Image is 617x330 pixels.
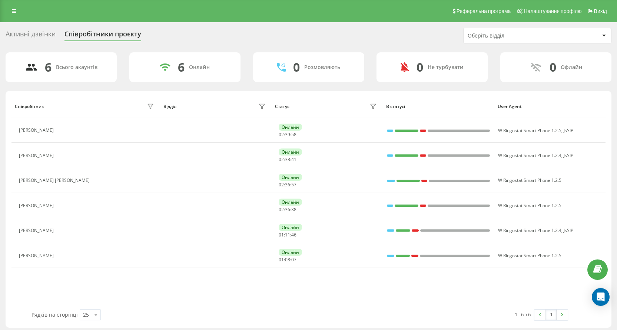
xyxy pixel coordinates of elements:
[291,156,296,163] span: 41
[178,60,185,74] div: 6
[279,157,296,162] div: : :
[564,127,573,134] span: JsSIP
[19,128,56,133] div: [PERSON_NAME]
[83,311,89,318] div: 25
[279,257,284,263] span: 01
[279,224,302,231] div: Онлайн
[279,182,296,187] div: : :
[285,131,290,138] span: 39
[291,257,296,263] span: 07
[524,8,581,14] span: Налаштування профілю
[498,202,561,209] span: W Ringostat Smart Phone 1.2.5
[279,182,284,188] span: 02
[19,203,56,208] div: [PERSON_NAME]
[498,127,561,134] span: W Ringostat Smart Phone 1.2.5
[592,288,610,306] div: Open Intercom Messenger
[279,199,302,206] div: Онлайн
[285,232,290,238] span: 11
[279,207,296,212] div: : :
[498,152,561,159] span: W Ringostat Smart Phone 1.2.4
[428,64,464,71] div: Не турбувати
[15,104,44,109] div: Співробітник
[285,156,290,163] span: 38
[468,33,556,39] div: Оберіть відділ
[498,252,561,259] span: W Ringostat Smart Phone 1.2.5
[545,310,557,320] a: 1
[279,257,296,262] div: : :
[279,249,302,256] div: Онлайн
[291,206,296,213] span: 38
[304,64,340,71] div: Розмовляють
[279,206,284,213] span: 02
[291,131,296,138] span: 58
[498,177,561,183] span: W Ringostat Smart Phone 1.2.5
[564,227,573,233] span: JsSIP
[386,104,491,109] div: В статусі
[561,64,582,71] div: Офлайн
[279,124,302,131] div: Онлайн
[279,232,296,238] div: : :
[279,132,296,137] div: : :
[594,8,607,14] span: Вихід
[293,60,300,74] div: 0
[285,257,290,263] span: 08
[163,104,176,109] div: Відділ
[56,64,97,71] div: Всього акаунтів
[31,311,78,318] span: Рядків на сторінці
[285,182,290,188] span: 36
[279,156,284,163] span: 02
[291,182,296,188] span: 57
[279,174,302,181] div: Онлайн
[19,153,56,158] div: [PERSON_NAME]
[19,228,56,233] div: [PERSON_NAME]
[19,253,56,258] div: [PERSON_NAME]
[6,30,56,42] div: Активні дзвінки
[498,104,602,109] div: User Agent
[279,232,284,238] span: 01
[291,232,296,238] span: 46
[457,8,511,14] span: Реферальна програма
[285,206,290,213] span: 36
[19,178,92,183] div: [PERSON_NAME] [PERSON_NAME]
[515,311,531,318] div: 1 - 6 з 6
[279,148,302,156] div: Онлайн
[550,60,556,74] div: 0
[45,60,52,74] div: 6
[498,227,561,233] span: W Ringostat Smart Phone 1.2.4
[417,60,423,74] div: 0
[275,104,289,109] div: Статус
[189,64,210,71] div: Онлайн
[564,152,573,159] span: JsSIP
[64,30,141,42] div: Співробітники проєкту
[279,131,284,138] span: 02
